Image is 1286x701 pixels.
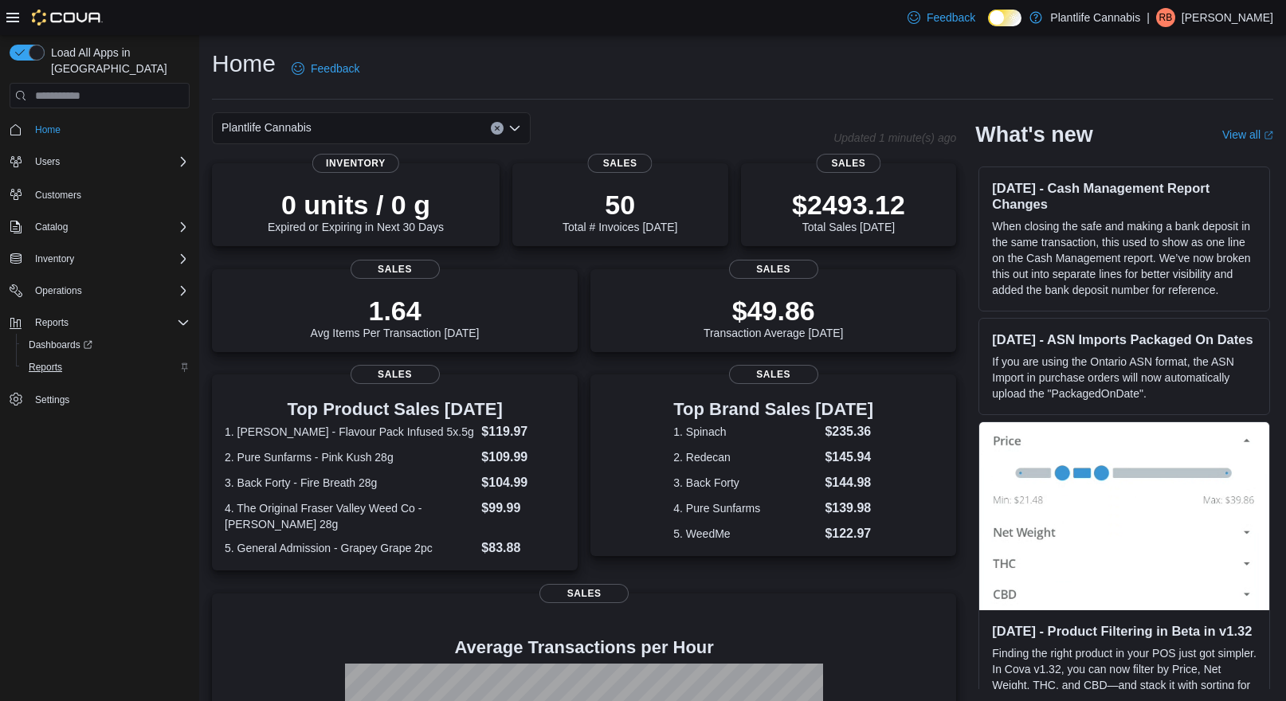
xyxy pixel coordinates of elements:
a: Reports [22,358,69,377]
span: Settings [29,390,190,409]
h3: [DATE] - Cash Management Report Changes [992,180,1257,212]
dt: 2. Redecan [673,449,818,465]
p: 50 [563,189,677,221]
span: Home [35,123,61,136]
dt: 5. WeedMe [673,526,818,542]
span: RB [1159,8,1173,27]
button: Inventory [3,248,196,270]
span: Plantlife Cannabis [222,118,312,137]
div: Transaction Average [DATE] [704,295,844,339]
button: Settings [3,388,196,411]
div: Rae Bater [1156,8,1175,27]
span: Reports [29,361,62,374]
span: Feedback [927,10,975,25]
div: Avg Items Per Transaction [DATE] [311,295,480,339]
span: Sales [729,260,818,279]
div: Total # Invoices [DATE] [563,189,677,233]
span: Sales [351,260,440,279]
button: Inventory [29,249,80,268]
span: Users [35,155,60,168]
p: If you are using the Ontario ASN format, the ASN Import in purchase orders will now automatically... [992,354,1257,401]
dt: 1. Spinach [673,424,818,440]
input: Dark Mode [988,10,1021,26]
span: Sales [588,154,653,173]
dt: 4. The Original Fraser Valley Weed Co - [PERSON_NAME] 28g [225,500,475,532]
span: Dashboards [22,335,190,354]
div: Expired or Expiring in Next 30 Days [268,189,444,233]
button: Catalog [29,217,74,237]
span: Operations [29,281,190,300]
button: Operations [3,280,196,302]
svg: External link [1264,131,1273,140]
p: $2493.12 [792,189,905,221]
button: Users [29,152,66,171]
dd: $109.99 [481,448,565,467]
span: Settings [35,394,69,406]
span: Load All Apps in [GEOGRAPHIC_DATA] [45,45,190,76]
span: Dark Mode [988,26,989,27]
span: Inventory [35,253,74,265]
p: Plantlife Cannabis [1050,8,1140,27]
span: Dashboards [29,339,92,351]
button: Customers [3,182,196,206]
p: 1.64 [311,295,480,327]
button: Reports [3,311,196,334]
span: Sales [729,365,818,384]
button: Reports [16,356,196,378]
button: Reports [29,313,75,332]
div: Total Sales [DATE] [792,189,905,233]
dt: 4. Pure Sunfarms [673,500,818,516]
dt: 1. [PERSON_NAME] - Flavour Pack Infused 5x.5g [225,424,475,440]
dd: $83.88 [481,538,565,558]
dt: 2. Pure Sunfarms - Pink Kush 28g [225,449,475,465]
p: | [1147,8,1150,27]
span: Sales [539,584,629,603]
span: Operations [35,284,82,297]
h1: Home [212,48,276,80]
dd: $122.97 [825,524,873,543]
dt: 5. General Admission - Grapey Grape 2pc [225,540,475,556]
a: Customers [29,186,88,205]
span: Catalog [29,217,190,237]
p: 0 units / 0 g [268,189,444,221]
span: Sales [816,154,880,173]
span: Customers [29,184,190,204]
dd: $139.98 [825,499,873,518]
span: Home [29,119,190,139]
dd: $144.98 [825,473,873,492]
p: When closing the safe and making a bank deposit in the same transaction, this used to show as one... [992,218,1257,298]
h2: What's new [975,122,1092,147]
a: Dashboards [16,334,196,356]
p: $49.86 [704,295,844,327]
a: Feedback [285,53,366,84]
button: Users [3,151,196,173]
span: Customers [35,189,81,202]
p: Updated 1 minute(s) ago [833,131,956,144]
span: Reports [29,313,190,332]
dd: $145.94 [825,448,873,467]
a: Settings [29,390,76,409]
h3: Top Product Sales [DATE] [225,400,565,419]
h3: Top Brand Sales [DATE] [673,400,873,419]
button: Clear input [491,122,504,135]
dd: $99.99 [481,499,565,518]
button: Catalog [3,216,196,238]
span: Feedback [311,61,359,76]
img: Cova [32,10,103,25]
span: Catalog [35,221,68,233]
dd: $235.36 [825,422,873,441]
h3: [DATE] - Product Filtering in Beta in v1.32 [992,623,1257,639]
a: Dashboards [22,335,99,354]
span: Users [29,152,190,171]
h3: [DATE] - ASN Imports Packaged On Dates [992,331,1257,347]
button: Open list of options [508,122,521,135]
a: Feedback [901,2,982,33]
dt: 3. Back Forty [673,475,818,491]
button: Home [3,118,196,141]
span: Reports [35,316,69,329]
span: Sales [351,365,440,384]
h4: Average Transactions per Hour [225,638,943,657]
a: Home [29,120,67,139]
button: Operations [29,281,88,300]
a: View allExternal link [1222,128,1273,141]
